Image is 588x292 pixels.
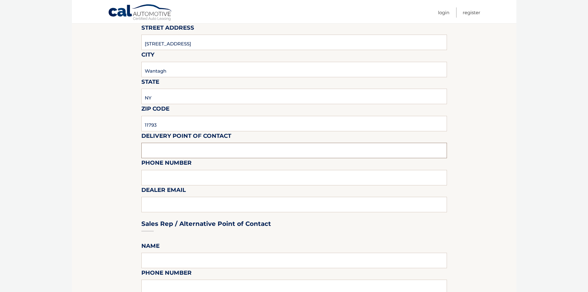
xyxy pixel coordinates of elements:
a: Login [438,7,449,18]
label: Delivery Point of Contact [141,131,231,143]
label: Name [141,241,160,253]
a: Cal Automotive [108,4,173,22]
label: Dealer Email [141,185,186,197]
label: Phone Number [141,158,192,170]
label: City [141,50,154,61]
label: Zip Code [141,104,169,116]
label: Phone Number [141,268,192,280]
h3: Sales Rep / Alternative Point of Contact [141,220,271,228]
label: State [141,77,159,89]
label: Street Address [141,23,194,35]
a: Register [463,7,480,18]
